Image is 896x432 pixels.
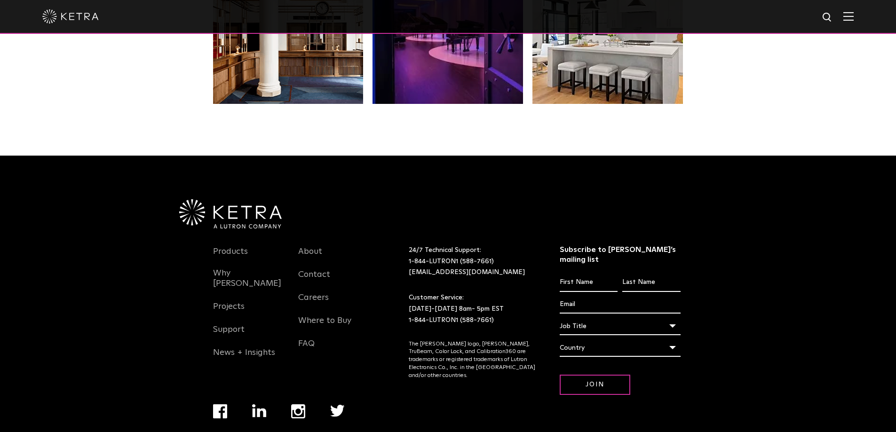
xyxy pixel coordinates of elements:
a: 1-844-LUTRON1 (588-7661) [409,317,494,323]
a: Where to Buy [298,315,351,337]
a: News + Insights [213,347,275,369]
img: linkedin [252,404,267,417]
img: ketra-logo-2019-white [42,9,99,24]
h3: Subscribe to [PERSON_NAME]’s mailing list [560,245,681,265]
img: facebook [213,404,227,418]
a: [EMAIL_ADDRESS][DOMAIN_NAME] [409,269,525,275]
img: instagram [291,404,305,418]
a: Why [PERSON_NAME] [213,268,285,300]
a: 1-844-LUTRON1 (588-7661) [409,258,494,265]
img: twitter [330,405,345,417]
p: 24/7 Technical Support: [409,245,536,278]
p: The [PERSON_NAME] logo, [PERSON_NAME], TruBeam, Color Lock, and Calibration360 are trademarks or ... [409,340,536,380]
img: Hamburger%20Nav.svg [843,12,854,21]
a: Contact [298,269,330,291]
div: Navigation Menu [213,245,285,369]
a: FAQ [298,338,315,360]
div: Country [560,339,681,357]
a: About [298,246,322,268]
p: Customer Service: [DATE]-[DATE] 8am- 5pm EST [409,292,536,326]
input: Last Name [622,274,680,291]
a: Products [213,246,248,268]
a: Projects [213,301,245,323]
img: search icon [822,12,833,24]
input: First Name [560,274,618,291]
a: Support [213,324,245,346]
img: Ketra-aLutronCo_White_RGB [179,199,282,228]
div: Navigation Menu [298,245,370,360]
div: Job Title [560,317,681,335]
input: Email [560,296,681,314]
a: Careers [298,292,329,314]
input: Join [560,375,630,395]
